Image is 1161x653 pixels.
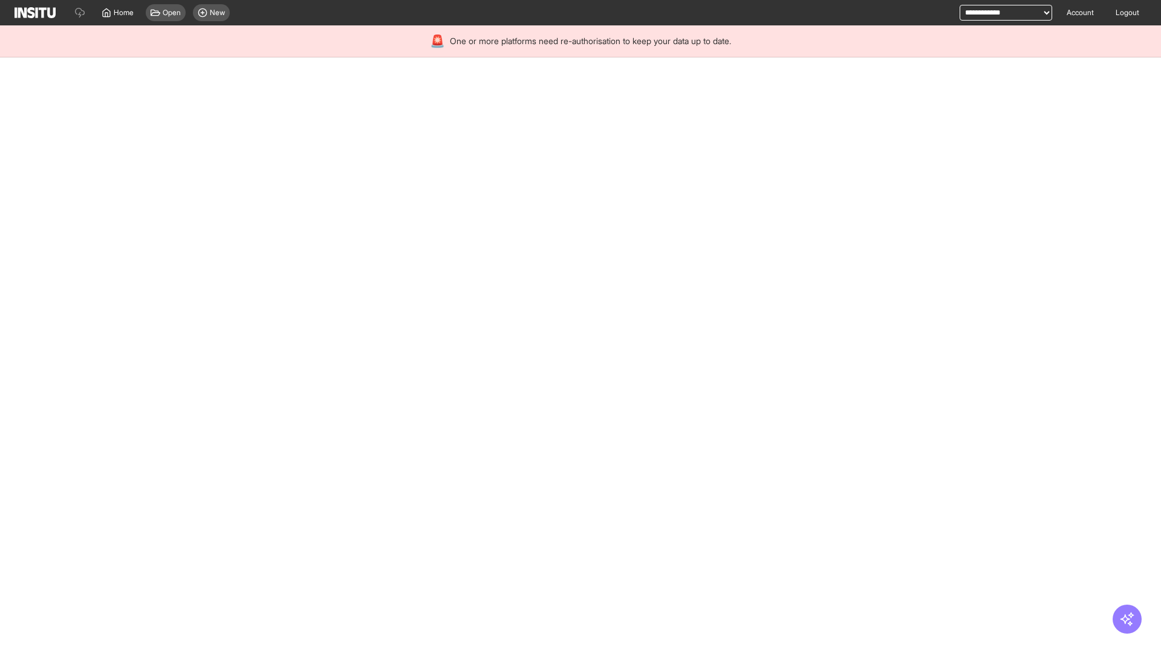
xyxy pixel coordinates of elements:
[114,8,134,18] span: Home
[430,33,445,50] div: 🚨
[163,8,181,18] span: Open
[15,7,56,18] img: Logo
[210,8,225,18] span: New
[450,35,731,47] span: One or more platforms need re-authorisation to keep your data up to date.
